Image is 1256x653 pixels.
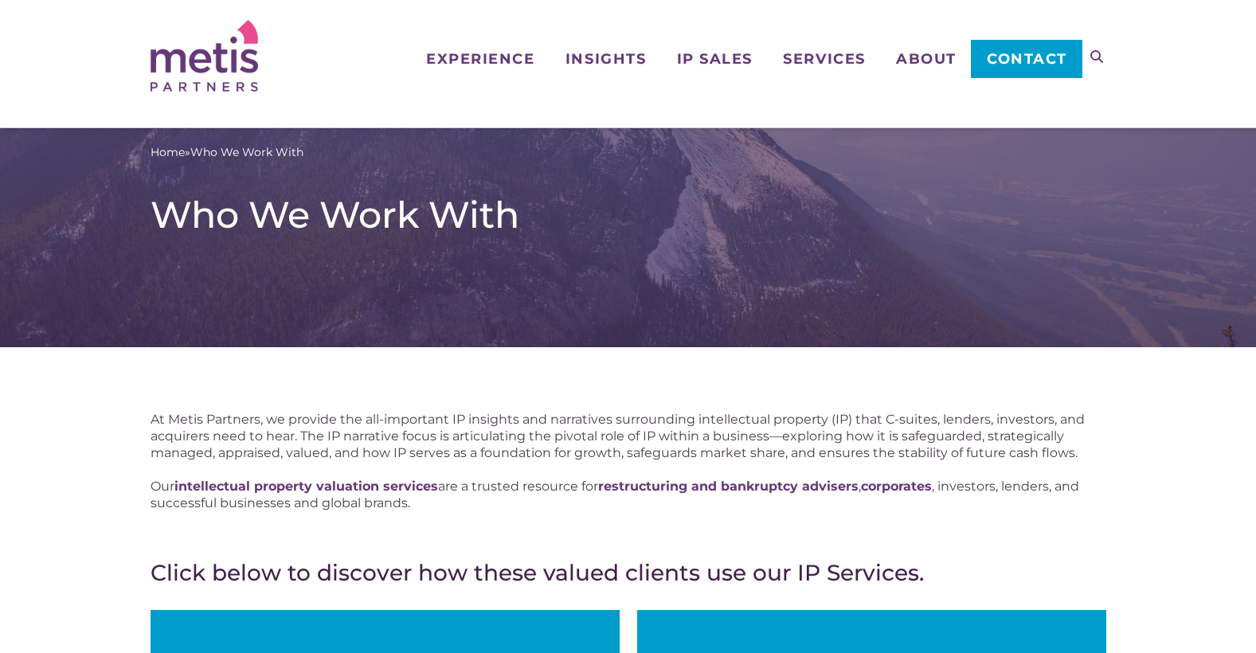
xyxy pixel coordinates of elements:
[598,479,859,494] a: restructuring and bankruptcy advisers
[174,479,438,494] a: intellectual property valuation services
[971,40,1082,78] a: Contact
[151,144,303,161] span: »
[783,52,865,66] span: Services
[151,20,258,92] img: Metis Partners
[151,144,185,161] a: Home
[987,52,1067,66] span: Contact
[151,478,1106,511] p: Our are a trusted resource for , , investors, lenders, and successful businesses and global brands.
[151,193,1106,237] h1: Who We Work With
[151,411,1106,461] p: At Metis Partners, we provide the all-important IP insights and narratives surrounding intellectu...
[426,52,534,66] span: Experience
[677,52,753,66] span: IP Sales
[896,52,957,66] span: About
[565,52,646,66] span: Insights
[151,559,1106,586] h3: Click below to discover how these valued clients use our IP Services.
[861,479,932,494] a: corporates
[190,144,303,161] span: Who We Work With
